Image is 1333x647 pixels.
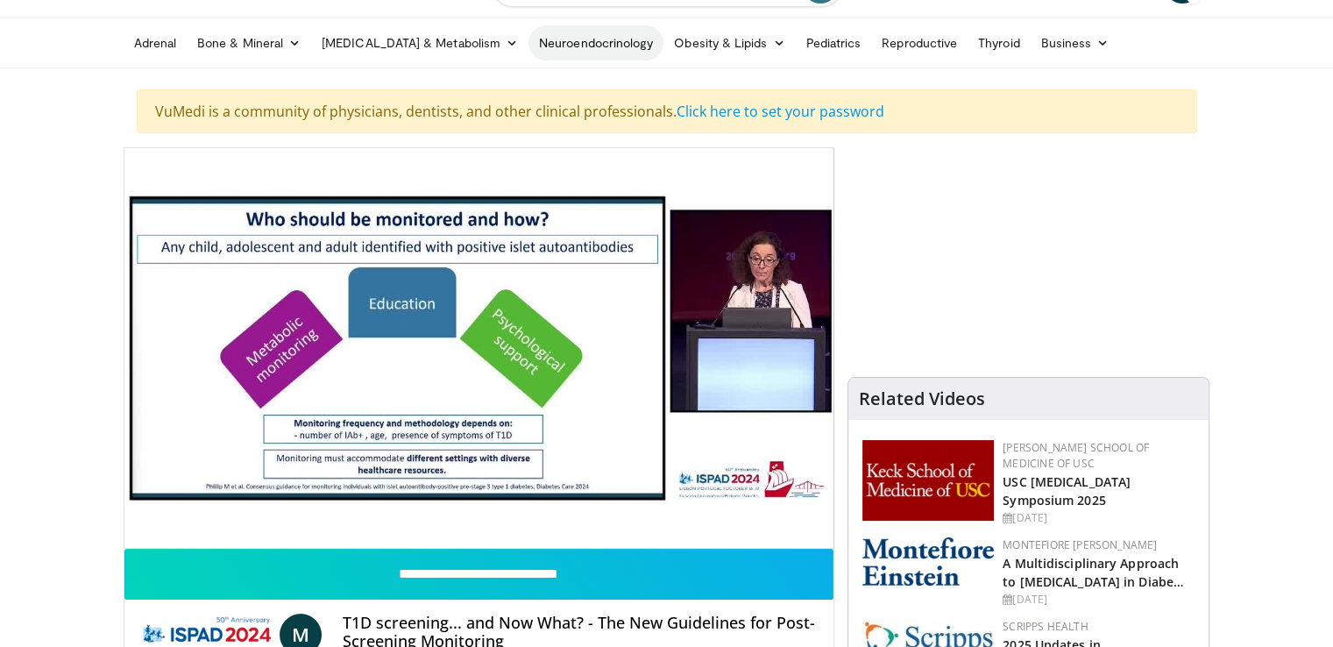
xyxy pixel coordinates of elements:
a: [MEDICAL_DATA] & Metabolism [311,25,528,60]
img: b0142b4c-93a1-4b58-8f91-5265c282693c.png.150x105_q85_autocrop_double_scale_upscale_version-0.2.png [862,537,994,586]
div: VuMedi is a community of physicians, dentists, and other clinical professionals. [137,89,1197,133]
a: Pediatrics [796,25,872,60]
video-js: Video Player [124,148,834,549]
a: Bone & Mineral [187,25,311,60]
a: [PERSON_NAME] School of Medicine of USC [1003,440,1149,471]
a: Adrenal [124,25,188,60]
div: [DATE] [1003,592,1195,608]
img: 7b941f1f-d101-407a-8bfa-07bd47db01ba.png.150x105_q85_autocrop_double_scale_upscale_version-0.2.jpg [862,440,994,521]
a: Thyroid [968,25,1031,60]
a: Montefiore [PERSON_NAME] [1003,537,1157,552]
a: Neuroendocrinology [528,25,663,60]
iframe: Advertisement [897,147,1160,366]
a: A Multidisciplinary Approach to [MEDICAL_DATA] in Diabe… [1003,555,1184,590]
a: Scripps Health [1003,619,1088,634]
a: USC [MEDICAL_DATA] Symposium 2025 [1003,473,1131,508]
a: Click here to set your password [677,102,884,121]
div: [DATE] [1003,510,1195,526]
a: Reproductive [871,25,968,60]
a: Business [1031,25,1120,60]
h4: Related Videos [859,388,985,409]
a: Obesity & Lipids [663,25,795,60]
